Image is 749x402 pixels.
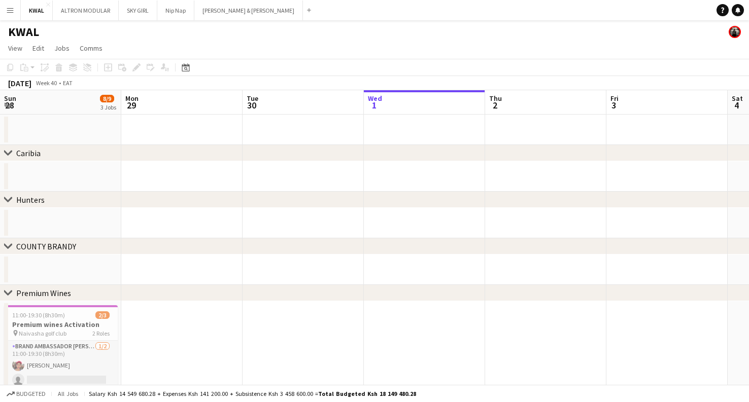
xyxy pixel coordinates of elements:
a: Comms [76,42,107,55]
button: KWAL [21,1,53,20]
div: 3 Jobs [100,103,116,111]
span: Fri [610,94,619,103]
div: Caribia [16,148,41,158]
span: 2 Roles [92,330,110,337]
span: 11:00-19:30 (8h30m) [12,311,65,319]
span: 1 [366,99,382,111]
span: 30 [245,99,258,111]
div: [DATE] [8,78,31,88]
h1: KWAL [8,24,39,40]
a: Jobs [50,42,74,55]
span: Tue [247,94,258,103]
span: 2 [488,99,502,111]
span: Mon [125,94,139,103]
span: 29 [124,99,139,111]
span: Jobs [54,44,70,53]
button: ALTRON MODULAR [53,1,119,20]
h3: Premium wines Activation [4,320,118,329]
span: Edit [32,44,44,53]
button: Budgeted [5,388,47,399]
a: Edit [28,42,48,55]
span: 4 [730,99,743,111]
span: Budgeted [16,390,46,397]
span: 2/3 [95,311,110,319]
span: Week 40 [33,79,59,87]
span: View [8,44,22,53]
span: Sun [4,94,16,103]
span: Comms [80,44,103,53]
span: Wed [368,94,382,103]
span: Total Budgeted Ksh 18 149 480.28 [318,390,416,397]
a: View [4,42,26,55]
button: [PERSON_NAME] & [PERSON_NAME] [194,1,303,20]
div: COUNTY BRANDY [16,241,76,251]
span: 3 [609,99,619,111]
span: Sat [732,94,743,103]
span: 28 [3,99,16,111]
app-user-avatar: simon yonni [729,26,741,38]
span: Naivasha golf club [19,330,66,337]
button: SKY GIRL [119,1,157,20]
div: EAT [63,79,73,87]
span: All jobs [56,390,80,397]
div: Salary Ksh 14 549 680.28 + Expenses Ksh 141 200.00 + Subsistence Ksh 3 458 600.00 = [89,390,416,397]
app-card-role: Brand Ambassador [PERSON_NAME]1/211:00-19:30 (8h30m)[PERSON_NAME] [4,341,118,390]
span: Thu [489,94,502,103]
div: Premium Wines [16,288,71,298]
button: Nip Nap [157,1,194,20]
span: 8/9 [100,95,114,102]
div: Hunters [16,195,45,205]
